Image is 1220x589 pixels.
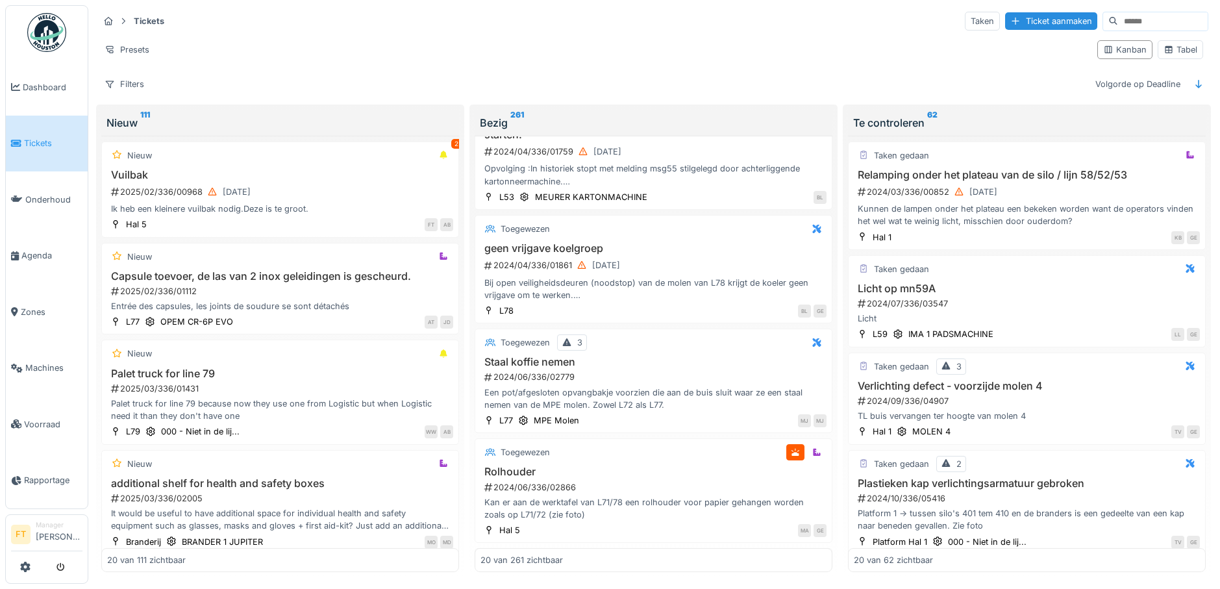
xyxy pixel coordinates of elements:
[6,284,88,340] a: Zones
[965,12,1000,31] div: Taken
[798,524,811,537] div: MA
[1103,44,1147,56] div: Kanban
[480,466,827,478] h3: Rolhouder
[107,368,453,380] h3: Palet truck for line 79
[126,316,140,328] div: L77
[107,554,186,566] div: 20 van 111 zichtbaar
[814,191,827,204] div: BL
[501,446,550,458] div: Toegewezen
[853,115,1201,131] div: Te controleren
[854,312,1200,325] div: Licht
[451,139,462,149] div: 2
[814,524,827,537] div: GE
[854,203,1200,227] div: Kunnen de lampen onder het plateau een bekeken worden want de operators vinden het wel wat te wei...
[480,115,827,131] div: Bezig
[1171,425,1184,438] div: TV
[480,356,827,368] h3: Staal koffie nemen
[480,242,827,255] h3: geen vrijgave koelgroep
[110,492,453,505] div: 2025/03/336/02005
[1005,12,1097,30] div: Ticket aanmaken
[161,425,240,438] div: 000 - Niet in de lij...
[874,263,929,275] div: Taken gedaan
[948,536,1027,548] div: 000 - Niet in de lij...
[24,474,82,486] span: Rapportage
[956,360,962,373] div: 3
[501,223,550,235] div: Toegewezen
[24,418,82,431] span: Voorraad
[1171,328,1184,341] div: LL
[854,380,1200,392] h3: Verlichting defect - voorzijde molen 4
[6,228,88,284] a: Agenda
[36,520,82,530] div: Manager
[854,477,1200,490] h3: Plastieken kap verlichtingsarmatuur gebroken
[160,316,233,328] div: OPEM CR-6P EVO
[110,285,453,297] div: 2025/02/336/01112
[912,425,951,438] div: MOLEN 4
[814,305,827,318] div: GE
[126,536,161,548] div: Branderij
[127,458,152,470] div: Nieuw
[1171,231,1184,244] div: KB
[107,477,453,490] h3: additional shelf for health and safety boxes
[969,186,997,198] div: [DATE]
[856,184,1200,200] div: 2024/03/336/00852
[107,300,453,312] div: Entrée des capsules, les joints de soudure se sont détachés
[854,554,933,566] div: 20 van 62 zichtbaar
[1171,536,1184,549] div: TV
[798,414,811,427] div: MJ
[1187,425,1200,438] div: GE
[21,306,82,318] span: Zones
[1187,231,1200,244] div: GE
[182,536,263,548] div: BRANDER 1 JUPITER
[510,115,524,131] sup: 261
[873,231,891,244] div: Hal 1
[483,257,827,273] div: 2024/04/336/01861
[127,251,152,263] div: Nieuw
[480,554,563,566] div: 20 van 261 zichtbaar
[126,218,147,231] div: Hal 5
[814,414,827,427] div: MJ
[874,458,929,470] div: Taken gedaan
[127,347,152,360] div: Nieuw
[480,496,827,521] div: Kan er aan de werktafel van L71/78 een rolhouder voor papier gehangen worden zoals op L71/72 (zie...
[223,186,251,198] div: [DATE]
[499,191,514,203] div: L53
[593,145,621,158] div: [DATE]
[501,336,550,349] div: Toegewezen
[27,13,66,52] img: Badge_color-CXgf-gQk.svg
[11,520,82,551] a: FT Manager[PERSON_NAME]
[873,328,888,340] div: L59
[425,218,438,231] div: FT
[856,492,1200,505] div: 2024/10/336/05416
[21,249,82,262] span: Agenda
[499,305,514,317] div: L78
[483,144,827,160] div: 2024/04/336/01759
[798,305,811,318] div: BL
[25,362,82,374] span: Machines
[1164,44,1197,56] div: Tabel
[107,397,453,422] div: Palet truck for line 79 because now they use one from Logistic but when Logistic need it than the...
[140,115,150,131] sup: 111
[106,115,454,131] div: Nieuw
[1187,536,1200,549] div: GE
[854,282,1200,295] h3: Licht op mn59A
[6,116,88,172] a: Tickets
[23,81,82,94] span: Dashboard
[440,536,453,549] div: MD
[6,171,88,228] a: Onderhoud
[425,316,438,329] div: AT
[126,425,140,438] div: L79
[1089,75,1186,94] div: Volgorde op Deadline
[107,203,453,215] div: Ik heb een kleinere vuilbak nodig.Deze is te groot.
[107,507,453,532] div: It would be useful to have additional space for individual health and safety equipment such as gl...
[535,191,647,203] div: MEURER KARTONMACHINE
[577,336,582,349] div: 3
[24,137,82,149] span: Tickets
[534,414,579,427] div: MPE Molen
[107,169,453,181] h3: Vuilbak
[854,507,1200,532] div: Platform 1 -> tussen silo's 401 tem 410 en de branders is een gedeelte van een kap naar beneden g...
[6,453,88,509] a: Rapportage
[110,184,453,200] div: 2025/02/336/00968
[873,425,891,438] div: Hal 1
[854,410,1200,422] div: TL buis vervangen ter hoogte van molen 4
